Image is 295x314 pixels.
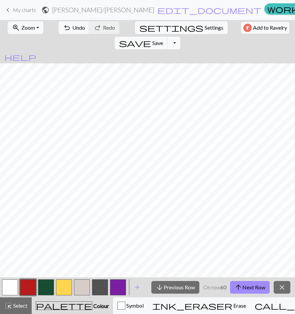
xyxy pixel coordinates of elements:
[151,281,199,294] button: Previous Row
[115,37,168,49] button: Save
[36,301,92,310] span: palette
[230,281,270,294] button: Next Row
[41,5,49,15] span: public
[243,24,252,32] img: Ravelry
[205,24,223,32] span: Settings
[12,302,27,309] span: Select
[52,6,154,14] h2: [PERSON_NAME] / [PERSON_NAME]
[59,21,90,34] button: Undo
[13,7,36,13] span: My charts
[253,24,287,32] span: Add to Ravelry
[234,283,242,292] span: arrow_upward
[12,23,20,32] span: zoom_in
[21,24,35,31] span: Zoom
[241,22,289,34] button: Add to Ravelry
[135,21,228,34] button: SettingsSettings
[4,4,36,16] a: My charts
[92,303,109,309] span: Colour
[203,283,226,291] p: On row
[152,301,232,310] span: ink_eraser
[113,297,148,314] button: Symbol
[4,5,12,15] span: keyboard_arrow_left
[4,301,12,310] span: highlight_alt
[148,297,250,314] button: Erase
[139,24,203,32] i: Settings
[32,297,113,314] button: Colour
[119,38,151,48] span: save
[63,23,71,32] span: undo
[220,284,226,290] strong: 60
[156,283,164,292] span: arrow_downward
[8,21,43,34] button: Zoom
[125,302,144,309] span: Symbol
[133,283,141,292] span: add
[232,302,246,309] span: Erase
[4,52,36,62] span: help
[139,23,203,32] span: settings
[157,5,261,15] span: edit_document
[72,24,85,31] span: Undo
[152,40,163,46] span: Save
[278,283,286,292] span: close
